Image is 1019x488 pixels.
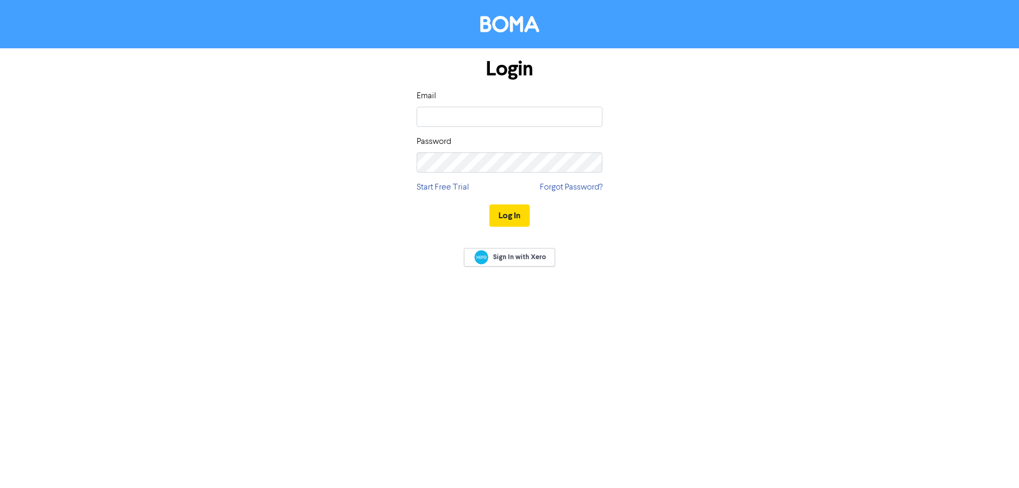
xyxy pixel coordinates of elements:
[417,90,436,102] label: Email
[417,57,602,81] h1: Login
[474,250,488,264] img: Xero logo
[480,16,539,32] img: BOMA Logo
[417,135,451,148] label: Password
[489,204,530,227] button: Log In
[417,181,469,194] a: Start Free Trial
[540,181,602,194] a: Forgot Password?
[493,252,546,262] span: Sign In with Xero
[464,248,555,267] a: Sign In with Xero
